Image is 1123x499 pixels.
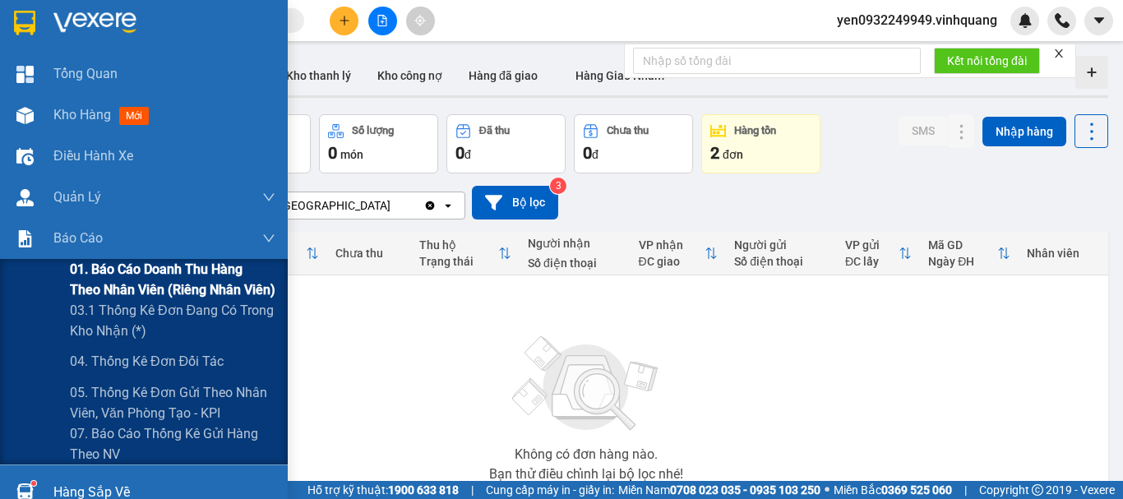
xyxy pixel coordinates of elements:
[53,146,133,166] span: Điều hành xe
[845,255,899,268] div: ĐC lấy
[639,255,705,268] div: ĐC giao
[1055,13,1070,28] img: phone-icon
[464,148,471,161] span: đ
[1032,484,1043,496] span: copyright
[16,107,34,124] img: warehouse-icon
[319,114,438,173] button: Số lượng0món
[330,7,358,35] button: plus
[515,448,658,461] div: Không có đơn hàng nào.
[982,117,1066,146] button: Nhập hàng
[928,238,997,252] div: Mã GD
[734,125,776,136] div: Hàng tồn
[834,481,952,499] span: Miền Bắc
[262,191,275,204] span: down
[670,483,820,497] strong: 0708 023 035 - 0935 103 250
[411,232,520,275] th: Toggle SortBy
[734,238,829,252] div: Người gửi
[710,143,719,163] span: 2
[446,114,566,173] button: Đã thu0đ
[575,69,664,82] span: Hàng Giao Nhầm
[1027,247,1100,260] div: Nhân viên
[31,481,36,486] sup: 1
[486,481,614,499] span: Cung cấp máy in - giấy in:
[339,15,350,26] span: plus
[388,483,459,497] strong: 1900 633 818
[504,326,668,441] img: svg+xml;base64,PHN2ZyBjbGFzcz0ibGlzdC1wbHVnX19zdmciIHhtbG5zPSJodHRwOi8vd3d3LnczLm9yZy8yMDAwL3N2Zy...
[441,199,455,212] svg: open
[837,232,920,275] th: Toggle SortBy
[471,481,474,499] span: |
[1084,7,1113,35] button: caret-down
[70,351,224,372] span: 04. Thống kê đơn đối tác
[414,15,426,26] span: aim
[119,107,149,125] span: mới
[947,52,1027,70] span: Kết nối tổng đài
[262,197,391,214] div: VP [GEOGRAPHIC_DATA]
[14,11,35,35] img: logo-vxr
[419,255,498,268] div: Trạng thái
[734,255,829,268] div: Số điện thoại
[262,232,275,245] span: down
[618,481,820,499] span: Miền Nam
[455,143,464,163] span: 0
[377,15,388,26] span: file-add
[723,148,743,161] span: đơn
[1018,13,1033,28] img: icon-new-feature
[825,487,830,493] span: ⚪️
[928,255,997,268] div: Ngày ĐH
[824,10,1010,30] span: yen0932249949.vinhquang
[70,423,275,464] span: 07. Báo cáo thống kê gửi hàng theo NV
[419,238,498,252] div: Thu hộ
[574,114,693,173] button: Chưa thu0đ
[16,66,34,83] img: dashboard-icon
[479,125,510,136] div: Đã thu
[489,468,683,481] div: Bạn thử điều chỉnh lại bộ lọc nhé!
[455,56,551,95] button: Hàng đã giao
[70,382,275,423] span: 05. Thống kê đơn gửi theo nhân viên, văn phòng tạo - KPI
[1092,13,1107,28] span: caret-down
[1075,56,1108,89] div: Tạo kho hàng mới
[307,481,459,499] span: Hỗ trợ kỹ thuật:
[53,63,118,84] span: Tổng Quan
[920,232,1019,275] th: Toggle SortBy
[70,300,275,341] span: 03.1 Thống kê đơn đang có trong kho nhận (*)
[550,178,566,194] sup: 3
[701,114,820,173] button: Hàng tồn2đơn
[368,7,397,35] button: file-add
[633,48,921,74] input: Nhập số tổng đài
[964,481,967,499] span: |
[392,197,394,214] input: Selected VP PHÚ SƠN.
[70,259,275,300] span: 01. Báo cáo doanh thu hàng theo nhân viên (riêng nhân viên)
[16,230,34,247] img: solution-icon
[423,199,437,212] svg: Clear value
[1053,48,1065,59] span: close
[528,256,622,270] div: Số điện thoại
[899,116,948,146] button: SMS
[364,56,455,95] button: Kho công nợ
[352,125,394,136] div: Số lượng
[583,143,592,163] span: 0
[53,107,111,122] span: Kho hàng
[53,187,101,207] span: Quản Lý
[845,238,899,252] div: VP gửi
[328,143,337,163] span: 0
[16,148,34,165] img: warehouse-icon
[16,189,34,206] img: warehouse-icon
[406,7,435,35] button: aim
[934,48,1040,74] button: Kết nối tổng đài
[335,247,402,260] div: Chưa thu
[592,148,598,161] span: đ
[607,125,649,136] div: Chưa thu
[881,483,952,497] strong: 0369 525 060
[340,148,363,161] span: món
[472,186,558,219] button: Bộ lọc
[528,237,622,250] div: Người nhận
[53,228,103,248] span: Báo cáo
[639,238,705,252] div: VP nhận
[631,232,727,275] th: Toggle SortBy
[273,56,364,95] button: Kho thanh lý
